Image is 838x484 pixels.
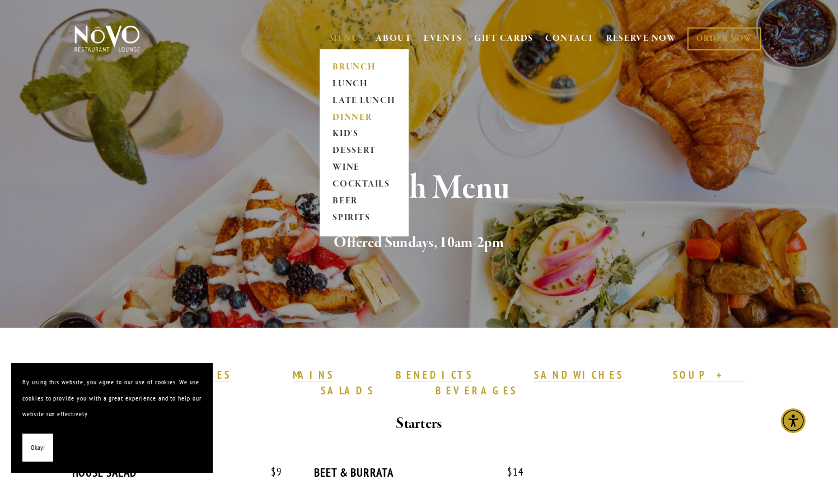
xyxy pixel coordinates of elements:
a: SPIRITS [329,210,399,227]
a: EVENTS [424,33,462,44]
a: BEER [329,193,399,210]
a: GIFT CARDS [474,28,533,49]
a: SANDWICHES [534,368,624,383]
strong: BEVERAGES [436,384,517,397]
span: 9 [260,466,282,478]
a: ORDER NOW [687,27,761,50]
a: BRUNCH [329,59,399,76]
a: LATE LUNCH [329,92,399,109]
a: ABOUT [376,33,412,44]
a: COCKTAILS [329,176,399,193]
strong: MAINS [293,368,335,381]
h2: Offered Sundays, 10am-2pm [93,231,746,255]
span: Okay! [31,440,45,456]
img: Novo Restaurant &amp; Lounge [72,25,142,53]
a: BEVERAGES [436,384,517,398]
strong: SANDWICHES [534,368,624,381]
p: By using this website, you agree to our use of cookies. We use cookies to provide you with a grea... [22,374,202,422]
a: MAINS [293,368,335,383]
section: Cookie banner [11,363,213,473]
a: LUNCH [329,76,399,92]
a: RESERVE NOW [606,28,677,49]
button: Okay! [22,434,53,462]
a: BENEDICTS [396,368,473,383]
div: HOUSE SALAD [72,466,282,480]
a: CONTACT [545,28,594,49]
a: WINE [329,160,399,176]
span: $ [271,465,277,478]
a: MENUS [329,33,364,44]
a: SOUP + SALADS [321,368,745,398]
a: DINNER [329,109,399,126]
div: BEET & BURRATA [314,466,524,480]
strong: BENEDICTS [396,368,473,381]
h1: Brunch Menu [93,170,746,207]
a: KID'S [329,126,399,143]
a: DESSERT [329,143,399,160]
span: $ [507,465,513,478]
div: Accessibility Menu [781,408,806,433]
span: 14 [496,466,524,478]
strong: Starters [396,414,442,434]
